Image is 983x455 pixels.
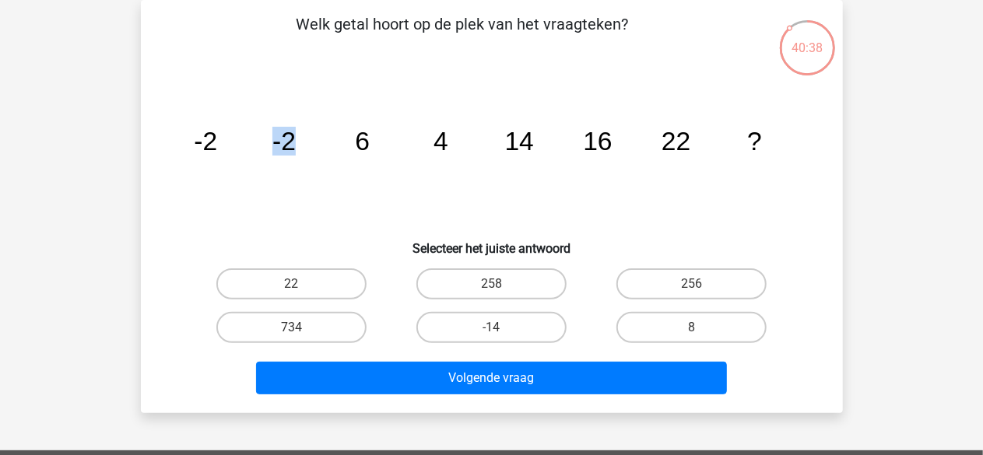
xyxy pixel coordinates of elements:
[194,127,217,156] tspan: -2
[355,127,370,156] tspan: 6
[166,229,818,256] h6: Selecteer het juiste antwoord
[583,127,612,156] tspan: 16
[216,312,367,343] label: 734
[778,19,837,58] div: 40:38
[616,312,767,343] label: 8
[272,127,296,156] tspan: -2
[416,312,567,343] label: -14
[166,12,760,59] p: Welk getal hoort op de plek van het vraagteken?
[416,268,567,299] label: 258
[616,268,767,299] label: 256
[216,268,367,299] label: 22
[256,362,727,394] button: Volgende vraag
[662,127,690,156] tspan: 22
[747,127,762,156] tspan: ?
[504,127,533,156] tspan: 14
[434,127,448,156] tspan: 4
